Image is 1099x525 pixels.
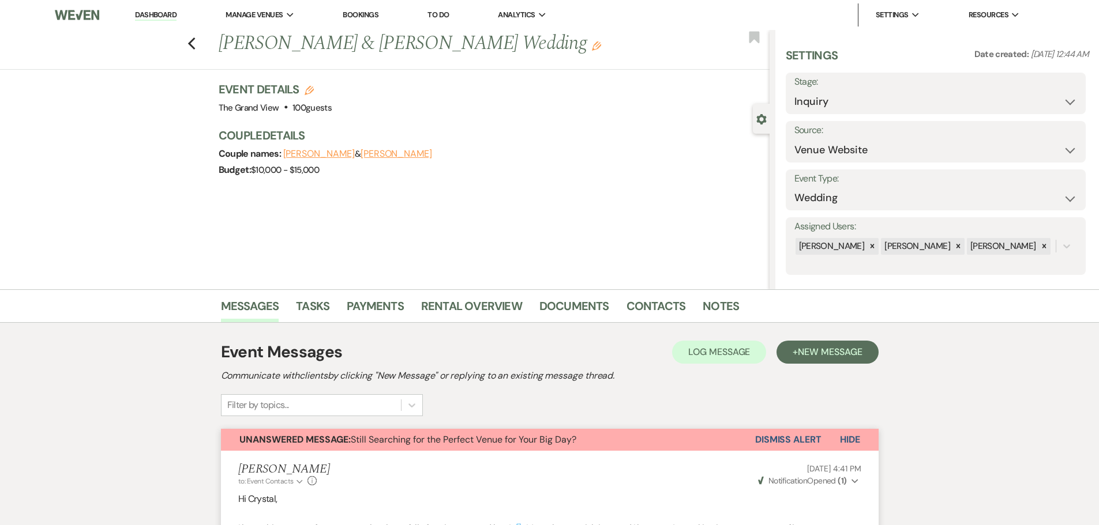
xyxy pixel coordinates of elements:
[238,477,294,486] span: to: Event Contacts
[347,297,404,322] a: Payments
[361,149,432,158] button: [PERSON_NAME]
[840,433,860,445] span: Hide
[703,297,739,322] a: Notes
[755,429,822,451] button: Dismiss Alert
[627,297,686,322] a: Contacts
[974,48,1031,60] span: Date created:
[219,102,279,114] span: The Grand View
[296,297,329,322] a: Tasks
[876,9,909,21] span: Settings
[756,475,861,487] button: NotificationOpened (1)
[777,341,878,364] button: +New Message
[421,297,522,322] a: Rental Overview
[283,148,432,160] span: &
[221,297,279,322] a: Messages
[427,10,449,20] a: To Do
[221,429,755,451] button: Unanswered Message:Still Searching for the Perfect Venue for Your Big Day?
[796,238,867,255] div: [PERSON_NAME]
[688,346,750,358] span: Log Message
[227,398,289,412] div: Filter by topics...
[758,475,847,486] span: Opened
[219,148,283,160] span: Couple names:
[135,10,177,21] a: Dashboard
[838,475,846,486] strong: ( 1 )
[881,238,952,255] div: [PERSON_NAME]
[794,122,1077,139] label: Source:
[221,369,879,383] h2: Communicate with clients by clicking "New Message" or replying to an existing message thread.
[539,297,609,322] a: Documents
[219,127,758,143] h3: Couple Details
[798,346,862,358] span: New Message
[756,113,767,124] button: Close lead details
[55,3,99,27] img: Weven Logo
[1031,48,1089,60] span: [DATE] 12:44 AM
[238,476,305,486] button: to: Event Contacts
[226,9,283,21] span: Manage Venues
[283,149,355,158] button: [PERSON_NAME]
[794,171,1077,187] label: Event Type:
[219,30,655,58] h1: [PERSON_NAME] & [PERSON_NAME] Wedding
[238,462,330,477] h5: [PERSON_NAME]
[967,238,1038,255] div: [PERSON_NAME]
[794,74,1077,90] label: Stage:
[239,433,576,445] span: Still Searching for the Perfect Venue for Your Big Day?
[969,9,1008,21] span: Resources
[219,164,252,176] span: Budget:
[219,81,332,97] h3: Event Details
[498,9,535,21] span: Analytics
[672,341,766,364] button: Log Message
[239,433,351,445] strong: Unanswered Message:
[292,102,332,114] span: 100 guests
[822,429,879,451] button: Hide
[238,492,861,507] p: Hi Crystal,
[343,10,378,20] a: Bookings
[807,463,861,474] span: [DATE] 4:41 PM
[794,218,1077,235] label: Assigned Users:
[251,164,319,176] span: $10,000 - $15,000
[768,475,807,486] span: Notification
[221,340,343,364] h1: Event Messages
[592,40,601,51] button: Edit
[786,47,838,73] h3: Settings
